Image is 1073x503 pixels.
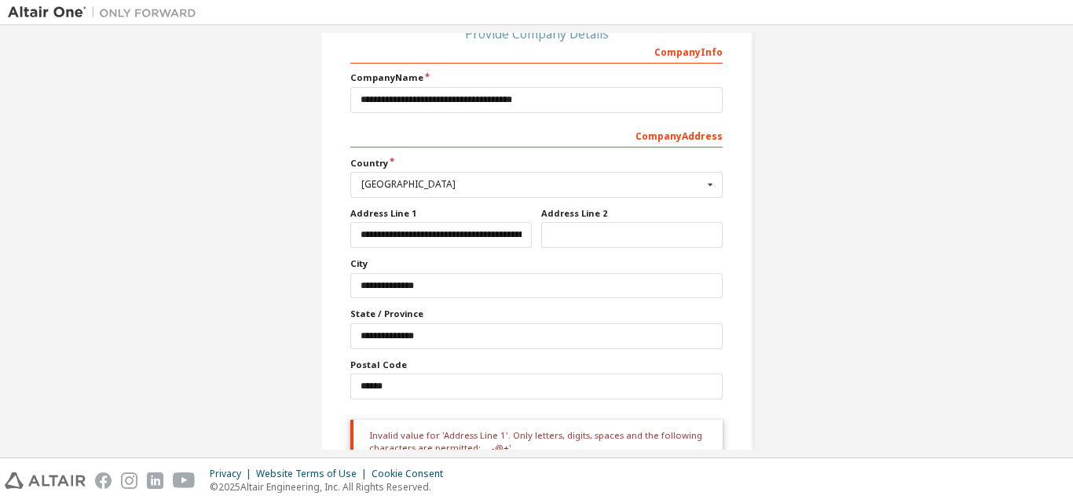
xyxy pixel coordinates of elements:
div: Website Terms of Use [256,468,372,480]
p: © 2025 Altair Engineering, Inc. All Rights Reserved. [210,480,452,494]
div: Company Address [350,122,723,148]
label: Address Line 2 [541,207,723,220]
div: Invalid value for 'Address Line 1'. Only letters, digits, spaces and the following characters are... [350,420,723,466]
label: City [350,257,723,270]
img: Altair One [8,5,204,20]
div: Company Info [350,38,723,64]
label: Company Name [350,71,723,84]
div: Privacy [210,468,256,480]
img: youtube.svg [173,472,196,489]
div: [GEOGRAPHIC_DATA] [361,180,703,189]
div: Cookie Consent [372,468,452,480]
label: State / Province [350,308,723,320]
label: Address Line 1 [350,207,532,220]
div: Provide Company Details [350,29,723,38]
label: Country [350,157,723,169]
img: instagram.svg [121,472,137,489]
img: facebook.svg [95,472,112,489]
label: Postal Code [350,359,723,371]
img: linkedin.svg [147,472,163,489]
img: altair_logo.svg [5,472,86,489]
